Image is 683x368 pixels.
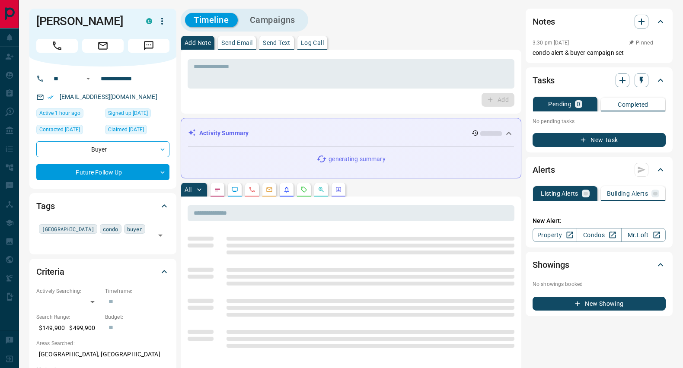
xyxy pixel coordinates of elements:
[103,225,118,233] span: condo
[533,133,666,147] button: New Task
[154,229,166,241] button: Open
[214,186,221,193] svg: Notes
[82,39,124,53] span: Email
[146,18,152,24] div: condos.ca
[533,40,569,46] p: 3:30 pm [DATE]
[48,94,54,100] svg: Email Verified
[36,261,169,282] div: Criteria
[36,39,78,53] span: Call
[533,159,666,180] div: Alerts
[533,258,569,272] h2: Showings
[36,164,169,180] div: Future Follow Up
[188,125,514,141] div: Activity Summary
[185,187,191,193] p: All
[36,339,169,347] p: Areas Searched:
[541,190,578,197] p: Listing Alerts
[36,196,169,216] div: Tags
[231,186,238,193] svg: Lead Browsing Activity
[249,186,255,193] svg: Calls
[283,186,290,193] svg: Listing Alerts
[83,73,93,84] button: Open
[36,321,101,335] p: $149,900 - $499,900
[533,11,666,32] div: Notes
[607,190,648,197] p: Building Alerts
[128,39,169,53] span: Message
[548,101,571,107] p: Pending
[533,280,666,288] p: No showings booked
[533,254,666,275] div: Showings
[335,186,342,193] svg: Agent Actions
[266,186,273,193] svg: Emails
[105,125,169,137] div: Wed May 07 2025
[42,225,94,233] span: [GEOGRAPHIC_DATA]
[621,228,666,242] a: Mr.Loft
[185,40,211,46] p: Add Note
[105,287,169,295] p: Timeframe:
[533,73,555,87] h2: Tasks
[533,115,666,128] p: No pending tasks
[36,313,101,321] p: Search Range:
[300,186,307,193] svg: Requests
[39,125,80,134] span: Contacted [DATE]
[318,186,325,193] svg: Opportunities
[39,109,80,117] span: Active 1 hour ago
[241,13,304,27] button: Campaigns
[105,108,169,121] div: Thu Jul 28 2022
[618,102,648,108] p: Completed
[533,70,666,91] div: Tasks
[221,40,252,46] p: Send Email
[36,14,133,28] h1: [PERSON_NAME]
[533,228,577,242] a: Property
[263,40,290,46] p: Send Text
[533,48,666,57] p: condo alert & buyer campaign set
[60,93,157,100] a: [EMAIL_ADDRESS][DOMAIN_NAME]
[577,101,580,107] p: 0
[533,15,555,29] h2: Notes
[301,40,324,46] p: Log Call
[577,228,621,242] a: Condos
[36,287,101,295] p: Actively Searching:
[36,125,101,137] div: Thu Oct 09 2025
[629,39,654,47] button: Pinned
[533,297,666,311] button: New Showing
[127,225,143,233] span: buyer
[36,108,101,121] div: Tue Oct 14 2025
[36,265,64,279] h2: Criteria
[329,155,385,164] p: generating summary
[36,347,169,362] p: [GEOGRAPHIC_DATA], [GEOGRAPHIC_DATA]
[533,163,555,177] h2: Alerts
[36,141,169,157] div: Buyer
[199,129,249,138] p: Activity Summary
[108,125,144,134] span: Claimed [DATE]
[105,313,169,321] p: Budget:
[108,109,148,117] span: Signed up [DATE]
[185,13,238,27] button: Timeline
[533,216,666,225] p: New Alert:
[36,199,54,213] h2: Tags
